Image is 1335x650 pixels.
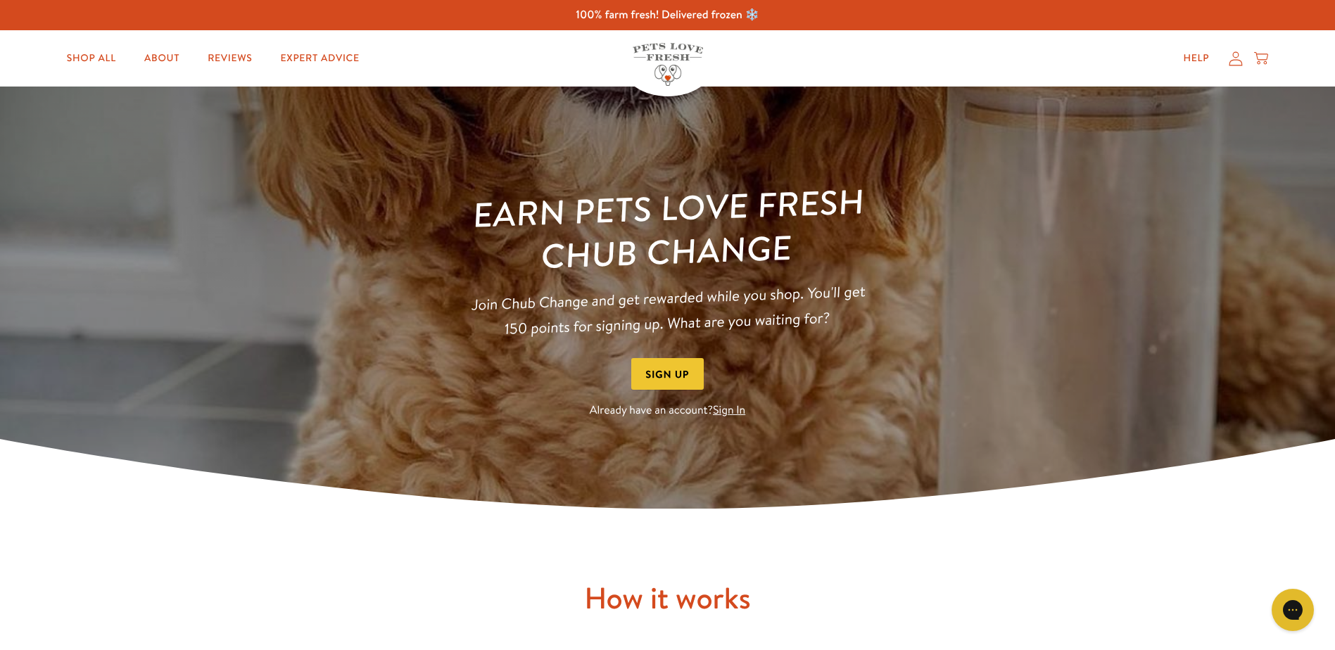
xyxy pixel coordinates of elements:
[246,579,1090,618] h2: How it works
[133,44,191,72] a: About
[631,358,704,390] button: Sign Up
[1172,44,1220,72] a: Help
[713,402,745,418] a: Sign In
[56,44,127,72] a: Shop All
[196,44,263,72] a: Reviews
[1265,584,1321,636] iframe: Gorgias live chat messenger
[465,401,871,420] p: Already have an account?
[464,279,872,343] p: Join Chub Change and get rewarded while you shop. You'll get 150 points for signing up. What are ...
[270,44,371,72] a: Expert Advice
[633,43,703,86] img: Pets Love Fresh
[462,179,873,281] h1: Earn Pets Love Fresh Chub Change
